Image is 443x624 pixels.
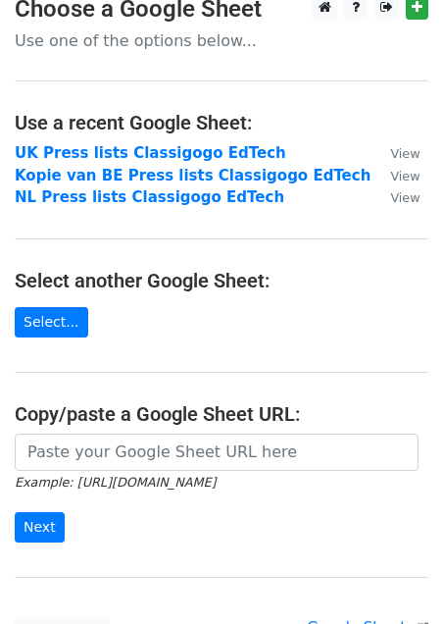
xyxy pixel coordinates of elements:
[15,269,428,292] h4: Select another Google Sheet:
[15,434,418,471] input: Paste your Google Sheet URL here
[345,530,443,624] iframe: Chat Widget
[15,475,216,490] small: Example: [URL][DOMAIN_NAME]
[15,111,428,134] h4: Use a recent Google Sheet:
[15,307,88,338] a: Select...
[15,512,65,543] input: Next
[390,146,419,161] small: View
[370,144,419,162] a: View
[15,167,370,184] a: Kopie van BE Press lists Classigogo EdTech
[390,190,419,205] small: View
[390,169,419,183] small: View
[15,402,428,426] h4: Copy/paste a Google Sheet URL:
[370,167,419,184] a: View
[370,188,419,206] a: View
[15,30,428,51] p: Use one of the options below...
[15,188,284,206] a: NL Press lists Classigogo EdTech
[15,144,286,162] a: UK Press lists Classigogo EdTech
